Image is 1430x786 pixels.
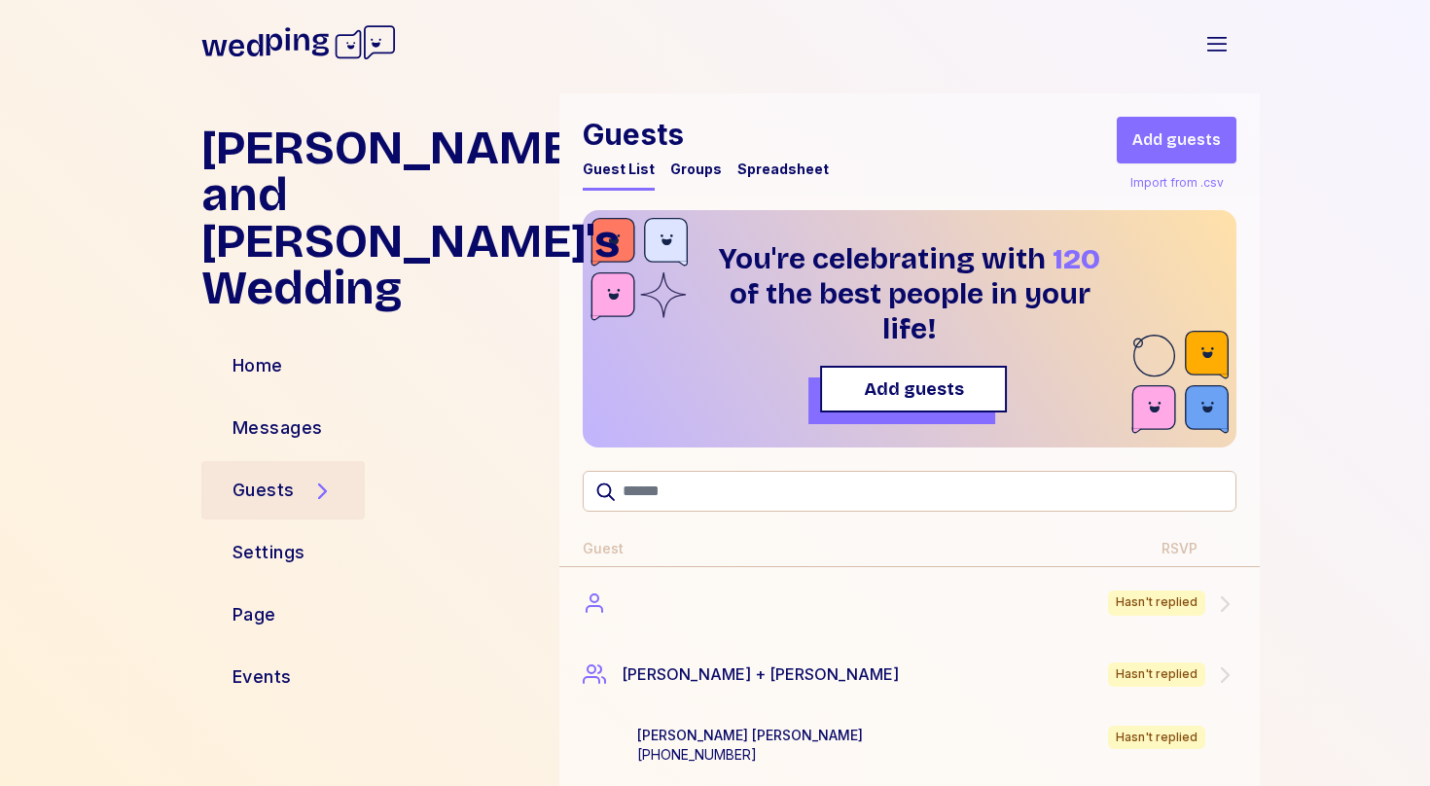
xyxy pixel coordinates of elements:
[1131,331,1229,440] img: guest-accent-br.svg
[232,539,305,566] div: Settings
[1132,128,1221,152] span: Add guests
[583,117,829,152] h1: Guests
[670,160,722,179] div: Groups
[1108,726,1205,749] div: Hasn't replied
[201,125,544,311] h1: [PERSON_NAME] and [PERSON_NAME]'s Wedding
[232,352,283,379] div: Home
[637,726,863,745] div: [PERSON_NAME] [PERSON_NAME]
[232,477,295,504] div: Guests
[820,366,1007,412] button: Add guests
[583,160,655,179] div: Guest List
[1053,241,1100,276] span: 120
[864,375,964,403] span: Add guests
[583,539,624,558] div: Guest
[637,745,863,765] div: [PHONE_NUMBER]
[622,662,899,688] span: [PERSON_NAME] + [PERSON_NAME]
[590,218,688,327] img: guest-accent-tl.svg
[1108,662,1205,688] div: Hasn't replied
[1126,171,1228,195] div: Import from .csv
[232,601,276,628] div: Page
[232,663,292,691] div: Events
[1117,117,1236,163] button: Add guests
[737,160,829,179] div: Spreadsheet
[1108,590,1205,616] div: Hasn't replied
[1162,539,1198,558] div: RSVP
[232,414,323,442] div: Messages
[703,241,1116,346] h1: You're celebrating with of the best people in your life!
